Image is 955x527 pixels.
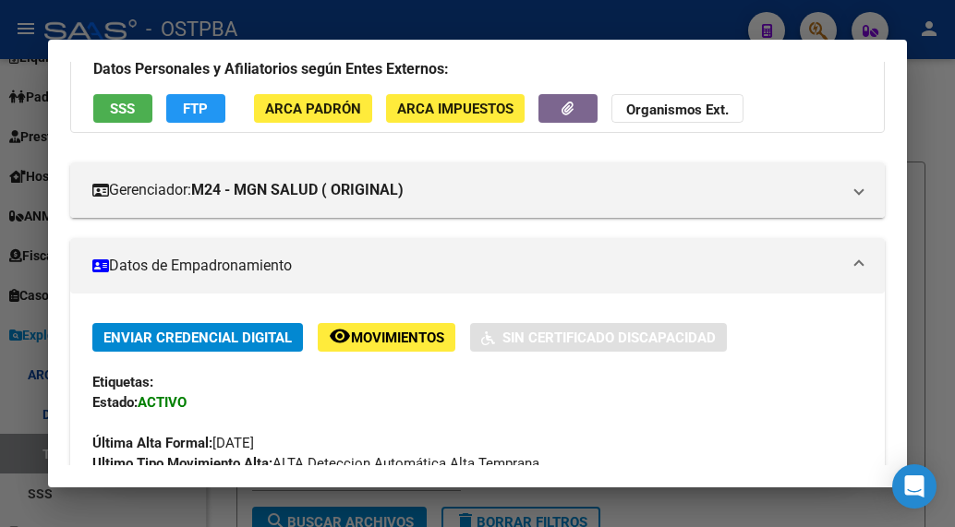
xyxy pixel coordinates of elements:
strong: ACTIVO [138,394,187,411]
button: Sin Certificado Discapacidad [470,323,727,352]
span: ALTA Deteccion Automática Alta Temprana [92,455,539,472]
h3: Datos Personales y Afiliatorios según Entes Externos: [93,58,863,80]
span: Movimientos [351,329,444,346]
strong: Organismos Ext. [626,102,729,118]
strong: Estado: [92,394,138,411]
strong: Etiquetas: [92,374,153,390]
button: Movimientos [318,323,455,352]
button: SSS [93,94,152,123]
span: Sin Certificado Discapacidad [502,329,716,346]
button: Organismos Ext. [611,94,743,123]
span: ARCA Impuestos [397,101,514,117]
mat-expansion-panel-header: Gerenciador:M24 - MGN SALUD ( ORIGINAL) [70,162,886,218]
mat-panel-title: Datos de Empadronamiento [92,255,841,277]
div: Open Intercom Messenger [892,464,937,509]
strong: Ultimo Tipo Movimiento Alta: [92,455,272,472]
button: Enviar Credencial Digital [92,323,303,352]
span: [DATE] [92,435,254,451]
span: Enviar Credencial Digital [103,329,292,346]
span: ARCA Padrón [265,101,361,117]
mat-icon: remove_red_eye [329,325,351,347]
strong: M24 - MGN SALUD ( ORIGINAL) [191,179,404,201]
span: SSS [110,101,135,117]
button: ARCA Padrón [254,94,372,123]
mat-panel-title: Gerenciador: [92,179,841,201]
button: ARCA Impuestos [386,94,525,123]
strong: Última Alta Formal: [92,435,212,451]
span: FTP [183,101,208,117]
mat-expansion-panel-header: Datos de Empadronamiento [70,238,886,293]
button: FTP [166,94,225,123]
